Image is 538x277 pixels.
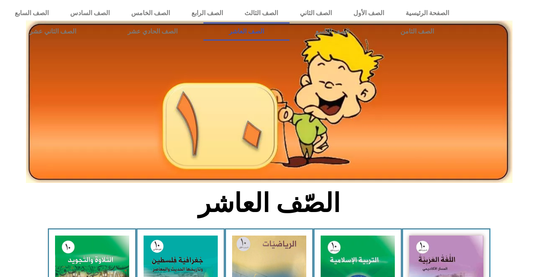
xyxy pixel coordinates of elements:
[343,4,395,22] a: الصف الأول
[234,4,289,22] a: الصف الثالث
[59,4,120,22] a: الصف السادس
[4,4,59,22] a: الصف السابع
[120,4,181,22] a: الصف الخامس
[203,22,290,41] a: الصف العاشر
[289,4,343,22] a: الصف الثاني
[181,4,234,22] a: الصف الرابع
[4,22,102,41] a: الصف الثاني عشر
[102,22,203,41] a: الصف الحادي عشر
[375,22,460,41] a: الصف الثامن
[137,188,401,219] h2: الصّف العاشر
[395,4,460,22] a: الصفحة الرئيسية
[290,22,375,41] a: الصف التاسع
